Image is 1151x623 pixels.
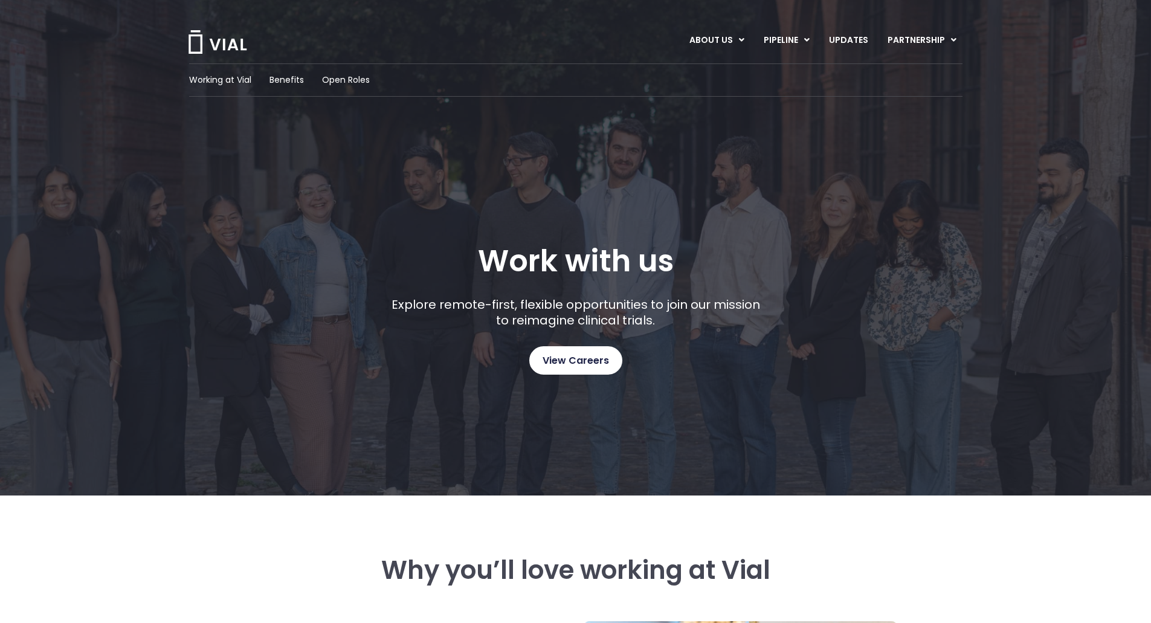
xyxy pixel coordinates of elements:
a: ABOUT USMenu Toggle [680,30,753,51]
a: Working at Vial [189,74,251,86]
a: PARTNERSHIPMenu Toggle [878,30,966,51]
a: PIPELINEMenu Toggle [754,30,819,51]
a: UPDATES [819,30,877,51]
a: View Careers [529,346,622,375]
a: Benefits [269,74,304,86]
img: Vial Logo [187,30,248,54]
a: Open Roles [322,74,370,86]
p: Explore remote-first, flexible opportunities to join our mission to reimagine clinical trials. [387,297,764,328]
h1: Work with us [478,244,674,279]
span: View Careers [543,353,609,369]
h3: Why you’ll love working at Vial [255,556,897,585]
